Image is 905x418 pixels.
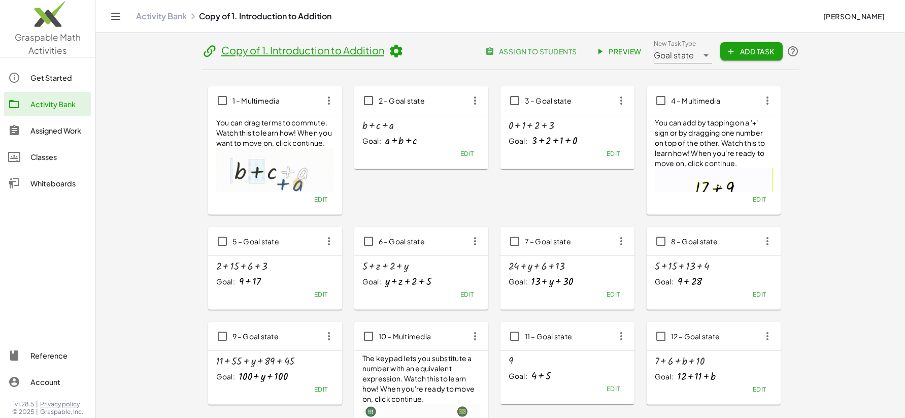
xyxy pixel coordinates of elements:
[597,47,642,56] span: Preview
[589,42,650,60] a: Preview
[525,96,572,105] span: 3 – Goal state
[509,277,527,287] div: Goal:
[4,66,91,90] a: Get Started
[379,96,425,105] span: 2 – Goal state
[752,291,766,298] span: Edit
[4,171,91,196] a: Whiteboards
[308,287,333,301] button: Edit
[30,376,87,388] div: Account
[4,343,91,368] a: Reference
[12,408,34,416] span: © 2025
[221,44,384,56] a: Copy of 1. Introduction to Addition
[746,287,772,301] button: Edit
[606,385,620,393] span: Edit
[606,291,620,298] span: Edit
[308,192,333,206] button: Edit
[4,92,91,116] a: Activity Bank
[216,148,334,193] img: 56cf5447296759071fcc2ff51039f268eea200ea748524efec10c15285825acf.gif
[752,385,766,393] span: Edit
[671,96,721,105] span: 4 – Multimedia
[509,371,527,381] div: Goal:
[232,96,280,105] span: 1 – Multimedia
[108,8,124,24] button: Toggle navigation
[460,150,474,157] span: Edit
[655,277,674,287] div: Goal:
[308,382,333,396] button: Edit
[654,49,694,61] span: Goal state
[314,385,327,393] span: Edit
[362,136,381,146] div: Goal:
[4,118,91,143] a: Assigned Work
[232,237,280,246] span: 5 – Goal state
[379,332,431,341] span: 10 – Multimedia
[379,237,425,246] span: 6 – Goal state
[36,400,38,408] span: |
[460,291,474,298] span: Edit
[40,400,83,408] a: Privacy policy
[314,196,327,203] span: Edit
[655,168,773,207] img: aff921f5a5c5dc62d04d19d3c9154b0c418583d56c2ec9ad8fea87875eb2cccb.gif
[216,118,334,148] p: You can drag terms to commute. Watch this to learn how! When you want to move on, click continue.
[823,12,885,21] span: [PERSON_NAME]
[671,237,718,246] span: 8 – Goal state
[30,124,87,137] div: Assigned Work
[746,192,772,206] button: Edit
[4,370,91,394] a: Account
[136,11,187,21] a: Activity Bank
[525,332,573,341] span: 11 – Goal state
[36,408,38,416] span: |
[30,72,87,84] div: Get Started
[30,98,87,110] div: Activity Bank
[815,7,893,25] button: [PERSON_NAME]
[752,196,766,203] span: Edit
[606,150,620,157] span: Edit
[600,381,626,396] button: Edit
[671,332,720,341] span: 12 – Goal state
[509,136,527,146] div: Goal:
[746,382,772,396] button: Edit
[362,277,381,287] div: Goal:
[4,145,91,169] a: Classes
[30,349,87,362] div: Reference
[314,291,327,298] span: Edit
[15,400,34,408] span: v1.28.5
[600,146,626,160] button: Edit
[525,237,572,246] span: 7 – Goal state
[454,287,480,301] button: Edit
[232,332,279,341] span: 9 – Goal state
[720,42,782,60] button: Add Task
[454,146,480,160] button: Edit
[40,408,83,416] span: Graspable, Inc.
[479,42,585,60] button: assign to students
[655,118,766,168] span: You can add by tapping on a '+' sign or by dragging one number on top of the other. Watch this to...
[30,151,87,163] div: Classes
[655,372,674,382] div: Goal:
[216,372,235,382] div: Goal:
[728,47,774,56] span: Add Task
[600,287,626,301] button: Edit
[362,353,476,403] span: The keypad lets you substitute a number with an equivalent expression. Watch this to learn how! W...
[30,177,87,189] div: Whiteboards
[216,277,235,287] div: Goal:
[487,47,577,56] span: assign to students
[15,31,81,56] span: Graspable Math Activities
